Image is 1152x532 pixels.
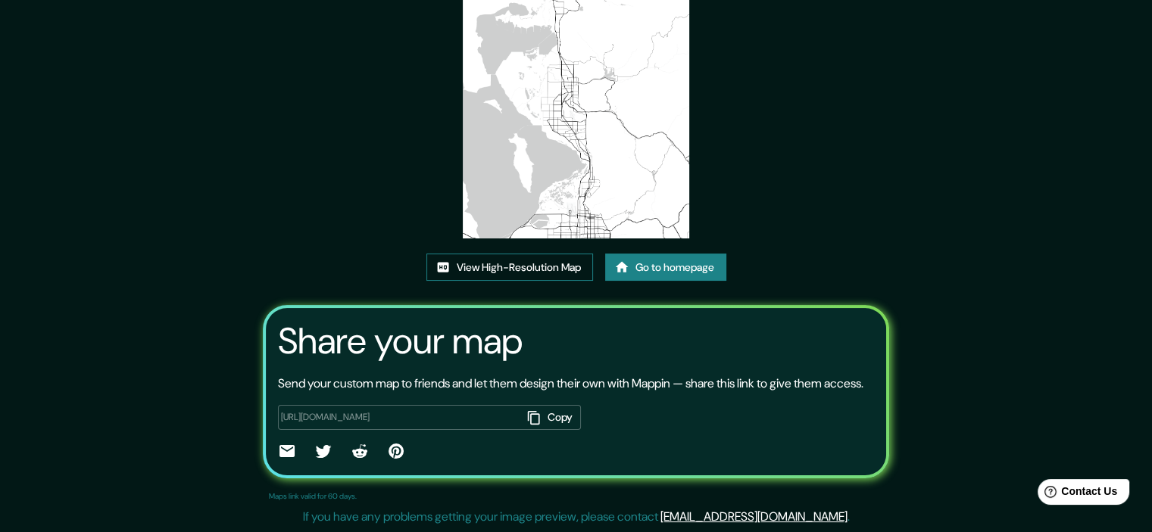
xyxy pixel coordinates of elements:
p: Maps link valid for 60 days. [269,490,357,502]
iframe: Help widget launcher [1017,473,1135,515]
p: If you have any problems getting your image preview, please contact . [303,508,850,526]
h3: Share your map [278,320,523,362]
a: Go to homepage [605,254,726,282]
a: View High-Resolution Map [426,254,593,282]
a: [EMAIL_ADDRESS][DOMAIN_NAME] [660,509,848,524]
button: Copy [522,405,581,430]
p: Send your custom map to friends and let them design their own with Mappin — share this link to gi... [278,375,863,393]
